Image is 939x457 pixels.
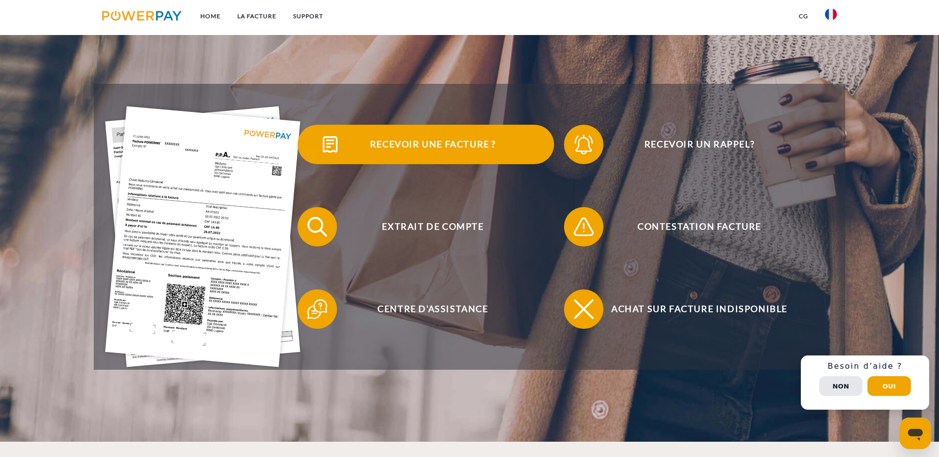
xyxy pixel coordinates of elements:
a: CG [790,7,817,25]
a: Home [192,7,229,25]
span: Extrait de compte [312,207,554,246]
h3: Besoin d’aide ? [807,361,923,371]
img: qb_close.svg [571,297,596,321]
span: Recevoir une facture ? [312,125,554,164]
img: qb_warning.svg [571,214,596,239]
button: Contestation Facture [564,207,821,246]
button: Extrait de compte [298,207,554,246]
iframe: Bouton de lancement de la fenêtre de messagerie [900,418,931,449]
img: qb_bell.svg [571,132,596,157]
img: fr [825,8,837,20]
span: Recevoir un rappel? [578,125,820,164]
a: Support [285,7,332,25]
button: Centre d'assistance [298,289,554,329]
button: Oui [867,376,911,396]
div: Schnellhilfe [801,355,929,410]
button: Non [819,376,863,396]
button: Recevoir un rappel? [564,125,821,164]
span: Achat sur facture indisponible [578,289,820,329]
img: single_invoice_powerpay_fr.jpg [106,106,301,367]
img: qb_bill.svg [318,132,342,157]
img: qb_search.svg [305,214,330,239]
button: Recevoir une facture ? [298,125,554,164]
button: Achat sur facture indisponible [564,289,821,329]
img: logo-powerpay.svg [102,11,182,21]
a: LA FACTURE [229,7,285,25]
img: qb_help.svg [305,297,330,321]
span: Centre d'assistance [312,289,554,329]
span: Contestation Facture [578,207,820,246]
